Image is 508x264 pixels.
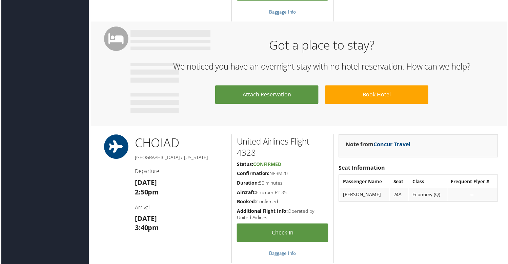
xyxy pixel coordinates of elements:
[325,86,429,105] a: Book Hotel
[390,176,409,189] th: Seat
[237,199,328,206] h5: Confirmed
[237,190,328,197] h5: Embraer RJ135
[237,162,253,168] strong: Status:
[237,209,288,215] strong: Additional Flight Info:
[452,192,494,199] div: --
[410,176,448,189] th: Class
[134,215,157,224] strong: [DATE]
[237,209,328,222] h5: Operated by United Airlines
[237,171,269,177] strong: Confirmation:
[134,179,157,188] strong: [DATE]
[134,205,226,212] h4: Arrival
[269,8,296,15] a: Baggage Info
[339,165,385,172] strong: Seat Information
[237,190,256,196] strong: Aircraft:
[253,162,281,168] span: Confirmed
[237,136,328,159] h2: United Airlines Flight 4328
[237,199,256,206] strong: Booked:
[374,141,411,149] a: Concur Travel
[346,141,411,149] strong: Note from
[410,189,448,202] td: Economy (Q)
[269,251,296,258] a: Baggage Info
[237,171,328,178] h5: N83M20
[134,155,226,162] h5: [GEOGRAPHIC_DATA] / [US_STATE]
[237,181,259,187] strong: Duration:
[448,176,498,189] th: Frequent Flyer #
[134,224,159,233] strong: 3:40pm
[340,176,390,189] th: Passenger Name
[215,86,319,105] a: Attach Reservation
[134,188,159,197] strong: 2:50pm
[390,189,409,202] td: 24A
[340,189,390,202] td: [PERSON_NAME]
[134,168,226,176] h4: Departure
[237,225,328,243] a: Check-in
[237,181,328,187] h5: 50 minutes
[134,135,226,152] h1: CHO IAD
